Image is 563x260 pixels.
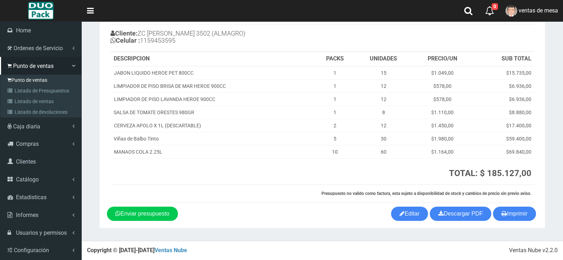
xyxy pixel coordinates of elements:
td: 12 [355,79,412,92]
b: Cliente: [110,30,137,37]
th: SUB TOTAL [473,52,534,66]
td: $1.049,00 [412,66,473,80]
td: 1 [315,79,355,92]
a: Descargar PDF [430,207,491,221]
td: 60 [355,145,412,158]
th: DESCRIPCION [111,52,315,66]
td: $59.400,00 [473,132,534,145]
td: $6.936,00 [473,92,534,106]
td: $1.110,00 [412,106,473,119]
b: Celular : [110,37,140,44]
span: Estadisticas [16,194,47,201]
a: Enviar presupuesto [107,207,178,221]
td: 2 [315,119,355,132]
td: $1.980,00 [412,132,473,145]
td: 10 [315,145,355,158]
h4: ZC [PERSON_NAME] 3502 (ALMAGRO) 1159453595 [110,28,323,48]
td: $578,00 [412,79,473,92]
span: 0 [492,3,498,10]
span: Usuarios y permisos [16,229,67,236]
td: 1 [315,66,355,80]
td: $15.735,00 [473,66,534,80]
td: $1.450,00 [412,119,473,132]
span: Ordenes de Servicio [13,45,63,52]
td: Viñas de Balbo Tinto [111,132,315,145]
span: Compras [16,140,39,147]
th: PACKS [315,52,355,66]
a: Punto de ventas [2,75,81,85]
td: $578,00 [412,92,473,106]
td: $1.164,00 [412,145,473,158]
span: Punto de ventas [13,63,54,69]
span: Clientes [16,158,36,165]
td: SALSA DE TOMATE ORESTES 980GR [111,106,315,119]
button: Imprimir [493,207,536,221]
td: LIMPIADOR DE PISO LAVANDA HEROE 900CC [111,92,315,106]
td: 12 [355,119,412,132]
span: Enviar presupuesto [120,211,169,217]
td: MANAOS COLA 2.25L [111,145,315,158]
td: 1 [315,92,355,106]
td: 1 [315,106,355,119]
img: Logo grande [28,2,53,20]
span: Informes [16,212,38,218]
img: User Image [505,5,517,17]
td: 8 [355,106,412,119]
span: Home [16,27,31,34]
span: Catálogo [16,176,39,183]
td: 15 [355,66,412,80]
td: $69.840,00 [473,145,534,158]
a: Listado de Presupuestos [2,85,81,96]
td: $17.400,00 [473,119,534,132]
span: Caja diaria [13,123,40,130]
th: UNIDADES [355,52,412,66]
td: 30 [355,132,412,145]
td: 12 [355,92,412,106]
strong: Copyright © [DATE]-[DATE] [87,247,187,254]
td: $8.880,00 [473,106,534,119]
td: LIMPIADOR DE PISO BRISA DE MAR HEROE 900CC [111,79,315,92]
td: CERVEZA APOLO X 1L (DESCARTABLE) [111,119,315,132]
td: $6.936,00 [473,79,534,92]
a: Ventas Nube [155,247,187,254]
th: PRECIO/UN [412,52,473,66]
a: Listado de devoluciones [2,107,81,117]
strong: TOTAL: $ 185.127,00 [449,168,531,178]
td: 5 [315,132,355,145]
span: ventas de mesa [519,7,558,14]
div: Ventas Nube v2.2.0 [509,246,558,255]
strong: Presupuesto no valido como factura, esta sujeto a disponibilidad de stock y cambios de precio sin... [321,191,531,196]
a: Editar [391,207,428,221]
a: Listado de ventas [2,96,81,107]
td: JABON LIQUIDO HEROE PET 800CC [111,66,315,80]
